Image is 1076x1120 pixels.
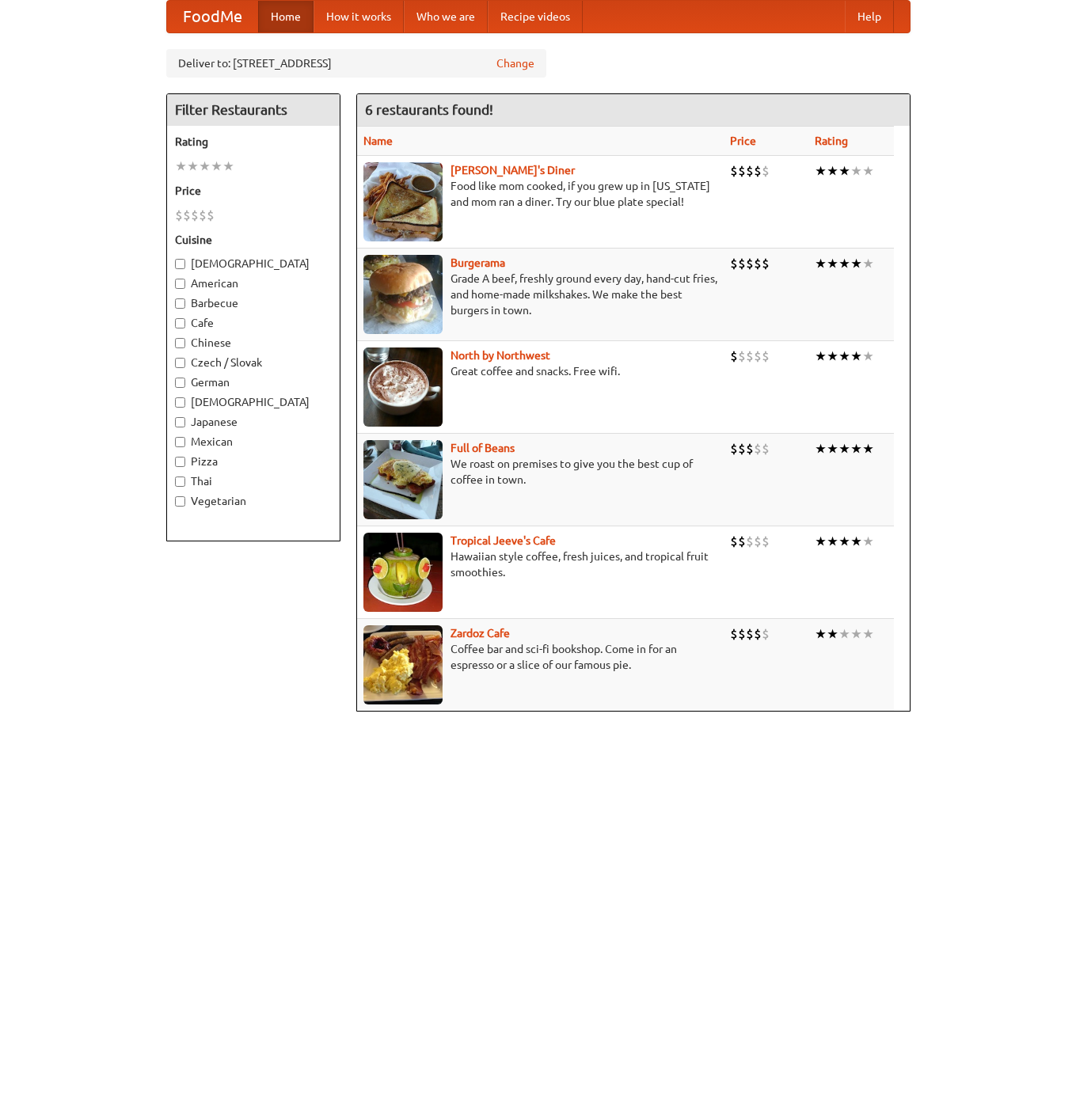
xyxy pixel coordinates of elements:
[815,255,827,272] li: ★
[363,625,443,704] img: zardoz.jpg
[762,533,770,550] li: $
[451,164,575,177] a: [PERSON_NAME]'s Diner
[363,549,717,580] p: Hawaiian style coffee, fresh juices, and tropical fruit smoothies.
[451,534,556,547] a: Tropical Jeeve's Cafe
[175,493,332,509] label: Vegetarian
[199,158,211,175] li: ★
[815,440,827,457] li: ★
[827,625,838,643] li: ★
[175,417,185,427] input: Japanese
[815,162,827,180] li: ★
[175,338,185,348] input: Chinese
[738,162,746,180] li: $
[862,440,874,457] li: ★
[175,295,332,311] label: Barbecue
[730,440,738,457] li: $
[762,347,770,365] li: $
[762,162,770,180] li: $
[815,625,827,643] li: ★
[175,256,332,271] label: [DEMOGRAPHIC_DATA]
[451,442,515,454] a: Full of Beans
[363,271,717,318] p: Grade A beef, freshly ground every day, hand-cut fries, and home-made milkshakes. We make the bes...
[754,162,762,180] li: $
[175,378,185,388] input: German
[365,102,493,117] ng-pluralize: 6 restaurants found!
[815,347,827,365] li: ★
[363,440,443,519] img: beans.jpg
[850,533,862,550] li: ★
[496,55,534,71] a: Change
[175,374,332,390] label: German
[730,162,738,180] li: $
[754,625,762,643] li: $
[738,440,746,457] li: $
[738,255,746,272] li: $
[738,347,746,365] li: $
[175,279,185,289] input: American
[175,454,332,469] label: Pizza
[754,255,762,272] li: $
[862,347,874,365] li: ★
[175,496,185,507] input: Vegetarian
[451,349,550,362] b: North by Northwest
[827,533,838,550] li: ★
[762,625,770,643] li: $
[845,1,894,32] a: Help
[838,347,850,365] li: ★
[488,1,583,32] a: Recipe videos
[838,255,850,272] li: ★
[175,335,332,351] label: Chinese
[754,347,762,365] li: $
[827,347,838,365] li: ★
[815,533,827,550] li: ★
[175,434,332,450] label: Mexican
[746,162,754,180] li: $
[746,347,754,365] li: $
[175,414,332,430] label: Japanese
[175,298,185,309] input: Barbecue
[363,178,717,210] p: Food like mom cooked, if you grew up in [US_STATE] and mom ran a diner. Try our blue plate special!
[850,625,862,643] li: ★
[363,456,717,488] p: We roast on premises to give you the best cup of coffee in town.
[175,394,332,410] label: [DEMOGRAPHIC_DATA]
[175,183,332,199] h5: Price
[850,440,862,457] li: ★
[827,162,838,180] li: ★
[175,355,332,370] label: Czech / Slovak
[815,135,848,147] a: Rating
[862,625,874,643] li: ★
[838,533,850,550] li: ★
[167,94,340,126] h4: Filter Restaurants
[175,457,185,467] input: Pizza
[175,134,332,150] h5: Rating
[746,440,754,457] li: $
[207,207,215,224] li: $
[862,533,874,550] li: ★
[175,318,185,328] input: Cafe
[175,476,185,487] input: Thai
[762,440,770,457] li: $
[738,533,746,550] li: $
[754,440,762,457] li: $
[183,207,191,224] li: $
[175,158,187,175] li: ★
[363,255,443,334] img: burgerama.jpg
[175,275,332,291] label: American
[175,397,185,408] input: [DEMOGRAPHIC_DATA]
[363,162,443,241] img: sallys.jpg
[730,347,738,365] li: $
[175,437,185,447] input: Mexican
[363,347,443,427] img: north.jpg
[746,255,754,272] li: $
[314,1,404,32] a: How it works
[746,625,754,643] li: $
[762,255,770,272] li: $
[175,473,332,489] label: Thai
[838,162,850,180] li: ★
[175,207,183,224] li: $
[175,358,185,368] input: Czech / Slovak
[451,256,505,269] a: Burgerama
[191,207,199,224] li: $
